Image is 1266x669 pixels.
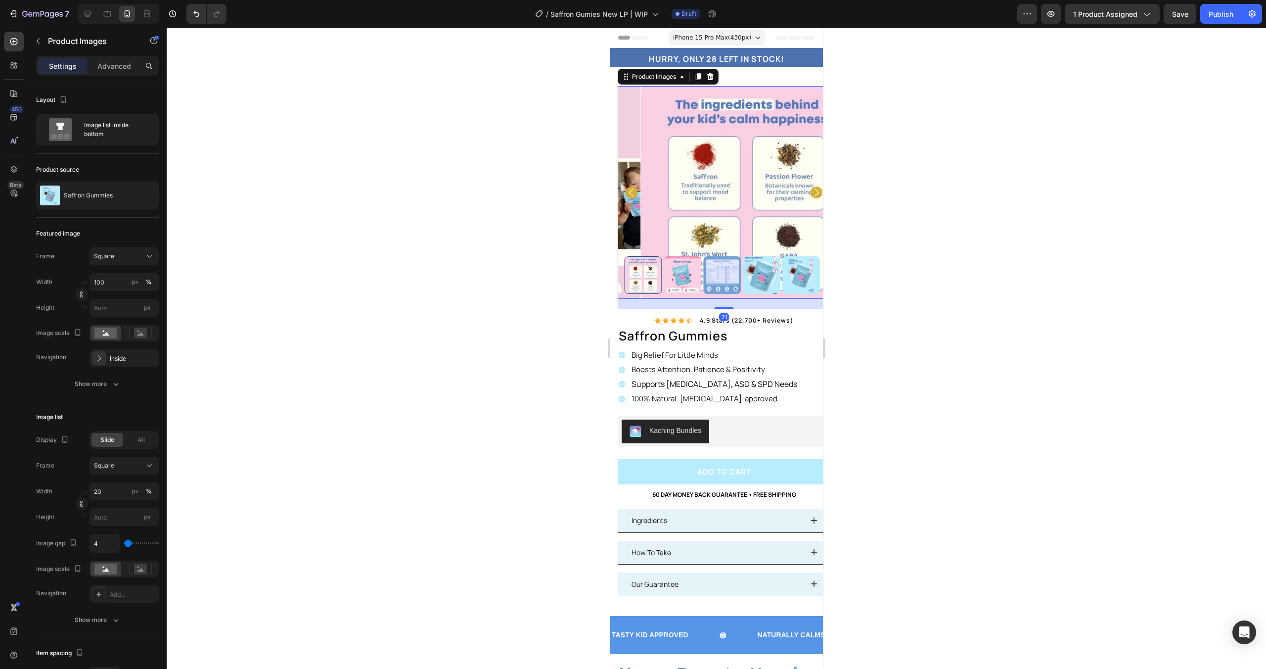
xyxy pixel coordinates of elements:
p: Ingredients [21,486,57,499]
div: Open Intercom Messenger [1232,621,1256,644]
label: Frame [36,461,54,470]
p: 7 [65,8,69,20]
p: Big Relief For Little Minds [21,323,187,333]
span: px [144,304,151,311]
span: px [144,513,151,521]
p: Product Images [48,35,132,47]
label: Width [36,487,52,496]
span: 1 product assigned [1073,9,1137,19]
button: % [129,276,141,288]
div: Navigation [36,589,66,598]
div: Inside [110,354,156,363]
div: Image scale [36,327,84,340]
iframe: Design area [610,28,823,669]
span: / [546,9,548,19]
div: Publish [1209,9,1233,19]
span: Supports [MEDICAL_DATA], ASD & SPD Needs [21,351,187,362]
div: Kaching Bundles [39,398,91,408]
div: Image scale [36,563,84,576]
div: Undo/Redo [186,4,226,24]
div: Image gap [36,537,79,550]
div: px [132,278,138,287]
div: Product source [36,165,79,174]
label: Height [36,303,54,312]
p: NATURALLY CALMS [147,601,215,614]
input: Auto [90,534,120,552]
label: Height [36,513,54,522]
span: Save [1172,10,1188,18]
span: Square [94,461,114,470]
button: px [143,485,155,497]
button: % [129,485,141,497]
span: Draft [681,9,696,18]
div: Show more [75,615,121,625]
div: Layout [36,94,69,107]
label: Frame [36,252,54,261]
button: Kaching Bundles [11,392,99,416]
button: Show more [36,611,159,629]
p: Advanced [97,61,131,71]
p: 60 DAY MONEY BACK GUARANTEE • FREE SHIPPING [42,462,186,473]
button: Show more [36,375,159,393]
div: Image list inside bottom [84,118,144,141]
h1: saffron gummies [7,299,220,318]
input: px% [90,273,159,291]
div: % [146,487,152,496]
p: How To Take [21,519,61,531]
div: 450 [9,105,24,113]
input: px [90,508,159,526]
div: Beta [7,181,24,189]
span: All [137,435,145,444]
input: px% [90,482,159,500]
p: Our Guarantee [21,550,68,563]
div: Item spacing [36,647,86,660]
img: KachingBundles.png [19,398,31,410]
button: px [143,276,155,288]
button: Square [90,457,159,475]
input: px [90,299,159,317]
button: 1 product assigned [1065,4,1160,24]
p: TASTY KID APPROVED [1,601,78,614]
label: Width [36,278,52,287]
button: 7 [4,4,74,24]
div: Display [36,433,71,447]
span: Slide [100,435,114,444]
div: % [146,278,152,287]
span: Saffron Gumies New LP | WIP [550,9,648,19]
p: Settings [49,61,77,71]
div: Add... [110,590,156,599]
div: Navigation [36,353,66,362]
div: Image list [36,413,63,422]
div: Show more [75,379,121,389]
div: Featured image [36,229,80,238]
button: Save [1164,4,1196,24]
button: Square [90,247,159,265]
p: 100% Natural. [MEDICAL_DATA]-approved. [21,366,187,376]
img: product feature img [40,186,60,205]
div: px [132,487,138,496]
p: Boosts Attention, Patience & Positivity [21,337,187,347]
button: Publish [1200,4,1242,24]
button: Add to cart [7,431,220,457]
span: Square [94,252,114,261]
p: Saffron Gummies [64,192,113,199]
div: Add to cart [87,437,141,451]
